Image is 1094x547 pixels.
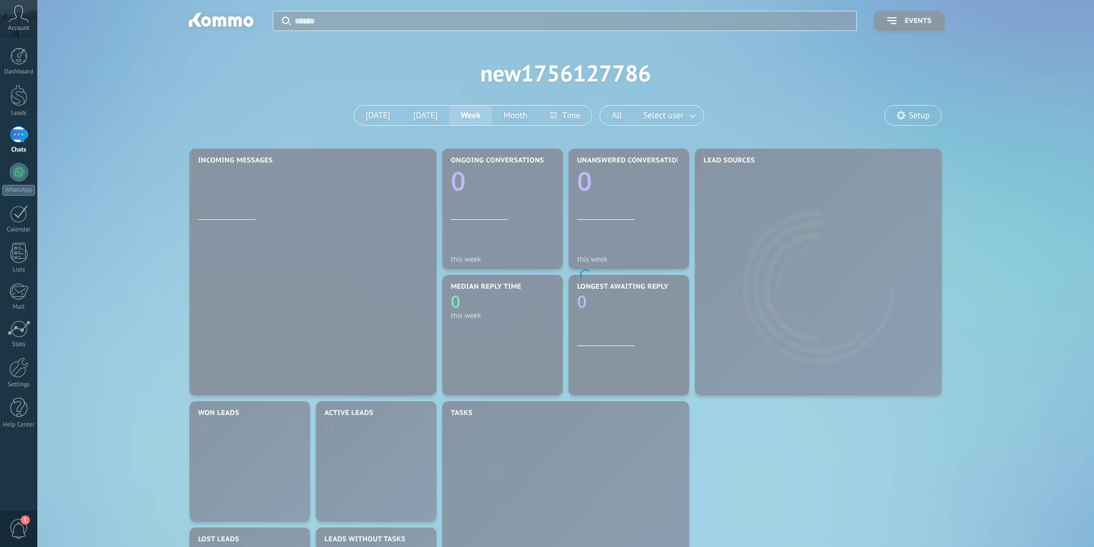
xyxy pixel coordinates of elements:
div: Lists [2,266,36,274]
div: WhatsApp [2,185,35,196]
div: Help Center [2,421,36,429]
div: Calendar [2,226,36,234]
span: Account [8,25,29,32]
div: Stats [2,341,36,348]
div: Dashboard [2,68,36,76]
div: Chats [2,146,36,154]
div: Settings [2,381,36,389]
div: Leads [2,110,36,117]
div: Mail [2,304,36,311]
span: 1 [21,515,30,525]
